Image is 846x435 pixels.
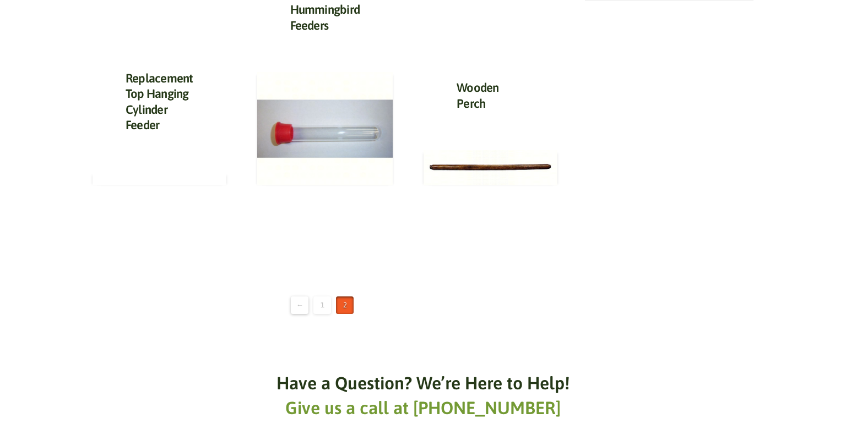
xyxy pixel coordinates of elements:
[285,398,561,418] a: Give us a call at [PHONE_NUMBER]
[457,80,498,111] a: Wooden Perch
[313,296,331,314] a: Page 1
[126,71,193,133] a: Replacement Top Hanging Cylinder Feeder
[276,371,570,396] h6: Have a Question? We’re Here to Help!
[291,296,308,314] a: ←
[336,296,354,314] span: Page 2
